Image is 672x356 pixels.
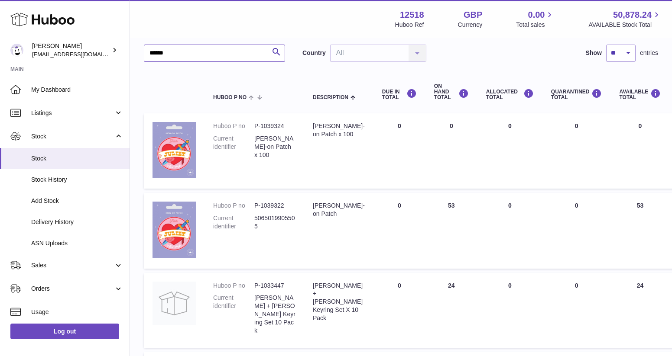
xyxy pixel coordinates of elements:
img: product image [153,202,196,257]
div: Currency [458,21,483,29]
span: Orders [31,285,114,293]
span: Total sales [516,21,555,29]
dd: [PERSON_NAME] + [PERSON_NAME] Keyring Set 10 Pack [254,294,295,334]
td: 0 [477,113,542,189]
span: Huboo P no [213,95,247,100]
div: [PERSON_NAME] [32,42,110,58]
span: Add Stock [31,197,123,205]
img: caitlin@fancylamp.co [10,44,23,57]
span: My Dashboard [31,86,123,94]
span: 50,878.24 [613,9,652,21]
span: Description [313,95,348,100]
td: 24 [425,273,477,348]
div: DUE IN TOTAL [382,89,417,100]
div: QUARANTINED Total [551,89,602,100]
dt: Current identifier [213,135,254,159]
div: Huboo Ref [395,21,424,29]
span: 0 [575,282,578,289]
td: 0 [477,273,542,348]
dt: Current identifier [213,294,254,334]
dt: Huboo P no [213,282,254,290]
span: Delivery History [31,218,123,226]
span: 0 [575,202,578,209]
td: 53 [610,193,669,268]
div: AVAILABLE Total [619,89,661,100]
div: [PERSON_NAME]-on Patch x 100 [313,122,365,138]
strong: GBP [464,9,482,21]
dt: Current identifier [213,214,254,231]
img: product image [153,122,196,178]
dd: 5065019905505 [254,214,295,231]
td: 0 [610,113,669,189]
span: Sales [31,261,114,269]
div: [PERSON_NAME] + [PERSON_NAME] Keyring Set X 10 Pack [313,282,365,322]
dd: [PERSON_NAME]-on Patch x 100 [254,135,295,159]
strong: 12518 [400,9,424,21]
span: AVAILABLE Stock Total [588,21,662,29]
td: 0 [477,193,542,268]
a: 50,878.24 AVAILABLE Stock Total [588,9,662,29]
span: Stock [31,132,114,141]
span: ASN Uploads [31,239,123,247]
a: Log out [10,324,119,339]
td: 24 [610,273,669,348]
div: ALLOCATED Total [486,89,534,100]
td: 0 [373,193,425,268]
td: 0 [373,113,425,189]
div: [PERSON_NAME]-on Patch [313,202,365,218]
a: 0.00 Total sales [516,9,555,29]
label: Show [586,49,602,57]
label: Country [302,49,326,57]
td: 0 [373,273,425,348]
dt: Huboo P no [213,122,254,130]
dd: P-1039322 [254,202,295,210]
dd: P-1039324 [254,122,295,130]
span: Listings [31,109,114,117]
div: ON HAND Total [434,83,469,101]
span: 0.00 [528,9,545,21]
span: Stock [31,154,123,163]
td: 0 [425,113,477,189]
span: Stock History [31,176,123,184]
span: [EMAIL_ADDRESS][DOMAIN_NAME] [32,51,127,58]
span: Usage [31,308,123,316]
span: 0 [575,122,578,129]
dd: P-1033447 [254,282,295,290]
td: 53 [425,193,477,268]
img: product image [153,282,196,325]
span: entries [640,49,658,57]
dt: Huboo P no [213,202,254,210]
